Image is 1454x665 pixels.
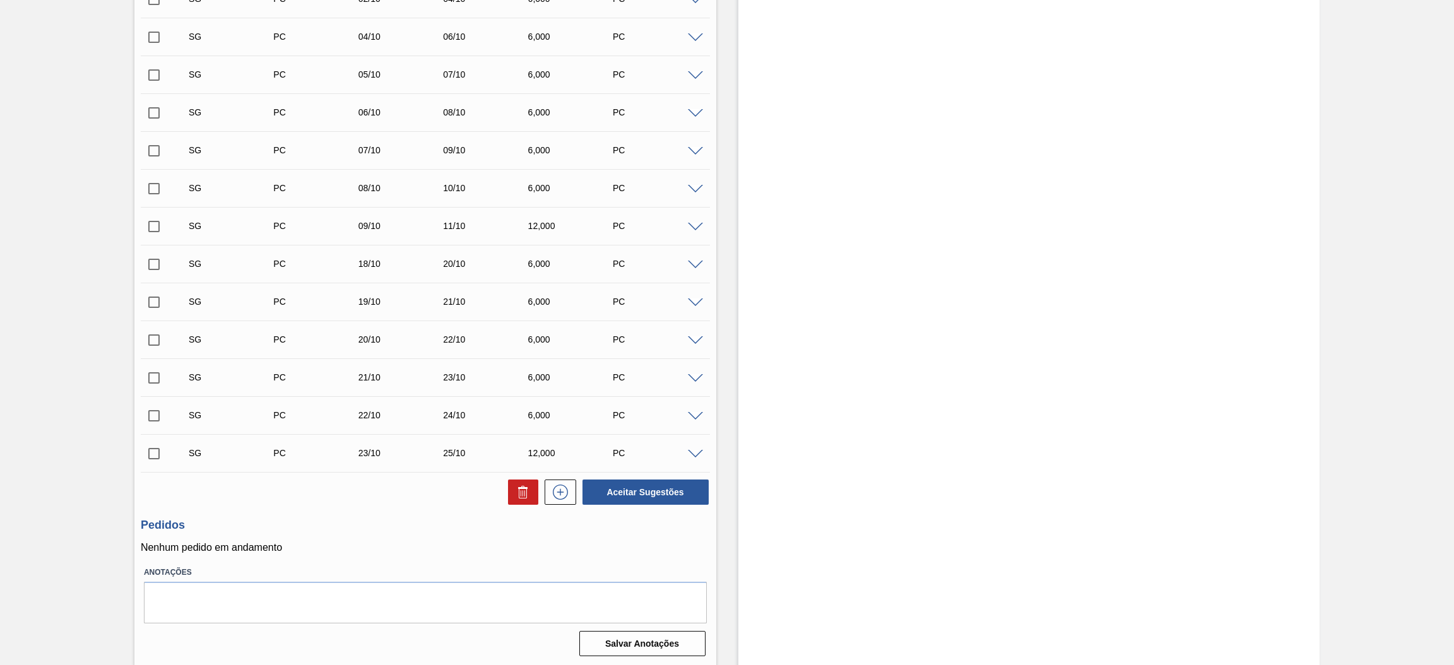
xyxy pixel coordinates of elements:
div: Pedido de Compra [270,410,366,420]
div: Pedido de Compra [270,107,366,117]
div: 24/10/2025 [440,410,536,420]
div: 6,000 [525,259,621,269]
div: 12,000 [525,448,621,458]
div: Sugestão Criada [186,69,281,79]
div: 07/10/2025 [440,69,536,79]
div: Pedido de Compra [270,334,366,344]
p: Nenhum pedido em andamento [141,542,710,553]
div: PC [610,183,706,193]
div: 20/10/2025 [440,259,536,269]
div: 25/10/2025 [440,448,536,458]
div: Nova sugestão [538,480,576,505]
div: 6,000 [525,372,621,382]
div: 12,000 [525,221,621,231]
div: 23/10/2025 [440,372,536,382]
div: 10/10/2025 [440,183,536,193]
div: Sugestão Criada [186,297,281,307]
div: 05/10/2025 [355,69,451,79]
div: 22/10/2025 [355,410,451,420]
div: 6,000 [525,297,621,307]
div: Pedido de Compra [270,183,366,193]
div: 6,000 [525,69,621,79]
div: 6,000 [525,183,621,193]
div: 07/10/2025 [355,145,451,155]
div: Pedido de Compra [270,32,366,42]
div: 6,000 [525,334,621,344]
div: Aceitar Sugestões [576,478,710,506]
div: PC [610,372,706,382]
div: Pedido de Compra [270,69,366,79]
div: 08/10/2025 [440,107,536,117]
div: Sugestão Criada [186,183,281,193]
div: Sugestão Criada [186,372,281,382]
div: Sugestão Criada [186,107,281,117]
div: Pedido de Compra [270,221,366,231]
div: PC [610,145,706,155]
div: Pedido de Compra [270,372,366,382]
div: 23/10/2025 [355,448,451,458]
div: PC [610,334,706,344]
div: 18/10/2025 [355,259,451,269]
div: 08/10/2025 [355,183,451,193]
div: Pedido de Compra [270,259,366,269]
div: Sugestão Criada [186,448,281,458]
h3: Pedidos [141,519,710,532]
div: 06/10/2025 [355,107,451,117]
div: 09/10/2025 [440,145,536,155]
div: PC [610,32,706,42]
div: Sugestão Criada [186,334,281,344]
label: Anotações [144,563,707,582]
div: 04/10/2025 [355,32,451,42]
div: Sugestão Criada [186,145,281,155]
div: 11/10/2025 [440,221,536,231]
div: 6,000 [525,107,621,117]
div: Sugestão Criada [186,221,281,231]
div: PC [610,448,706,458]
div: PC [610,107,706,117]
div: 21/10/2025 [440,297,536,307]
div: 06/10/2025 [440,32,536,42]
div: PC [610,69,706,79]
button: Aceitar Sugestões [582,480,709,505]
div: 21/10/2025 [355,372,451,382]
div: Excluir Sugestões [502,480,538,505]
div: PC [610,259,706,269]
div: PC [610,410,706,420]
div: Sugestão Criada [186,410,281,420]
div: Pedido de Compra [270,297,366,307]
div: 6,000 [525,32,621,42]
div: 09/10/2025 [355,221,451,231]
div: Sugestão Criada [186,32,281,42]
div: PC [610,297,706,307]
div: 6,000 [525,410,621,420]
div: Pedido de Compra [270,448,366,458]
div: 6,000 [525,145,621,155]
div: 20/10/2025 [355,334,451,344]
button: Salvar Anotações [579,631,706,656]
div: Sugestão Criada [186,259,281,269]
div: 19/10/2025 [355,297,451,307]
div: Pedido de Compra [270,145,366,155]
div: 22/10/2025 [440,334,536,344]
div: PC [610,221,706,231]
